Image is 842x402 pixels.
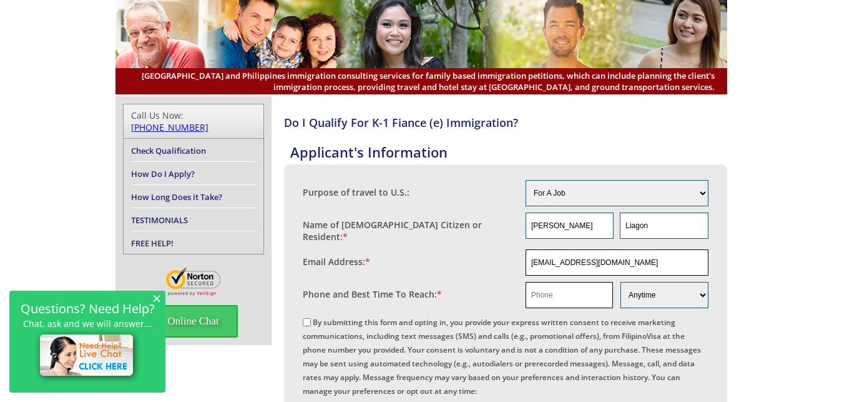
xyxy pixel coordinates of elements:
[131,238,174,249] a: FREE HELP!
[303,219,514,243] label: Name of [DEMOGRAPHIC_DATA] Citizen or Resident:
[303,186,409,198] label: Purpose of travel to U.S.:
[131,109,256,133] div: Call Us Now:
[303,256,370,268] label: Email Address:
[526,213,614,239] input: First Name
[34,329,141,384] img: live-chat-icon.png
[620,282,708,308] select: Phone and Best Reach Time are required.
[620,213,708,239] input: Last Name
[16,303,159,314] h2: Questions? Need Help?
[284,115,727,130] h4: Do I Qualify For K-1 Fiance (e) Immigration?
[290,143,727,161] h4: Applicant's Information
[526,249,708,276] input: Email Address
[131,168,195,179] a: How Do I Apply?
[152,293,161,303] span: ×
[303,318,311,326] input: By submitting this form and opting in, you provide your express written consent to receive market...
[149,305,238,338] span: Online Chat
[303,288,442,300] label: Phone and Best Time To Reach:
[16,318,159,329] p: Chat, ask and we will answer...
[526,282,613,308] input: Phone
[131,214,188,226] a: TESTIMONIALS
[131,121,208,133] a: [PHONE_NUMBER]
[131,191,222,203] a: How Long Does it Take?
[128,70,715,93] span: [GEOGRAPHIC_DATA] and Philippines immigration consulting services for family based immigration pe...
[131,145,206,156] a: Check Qualification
